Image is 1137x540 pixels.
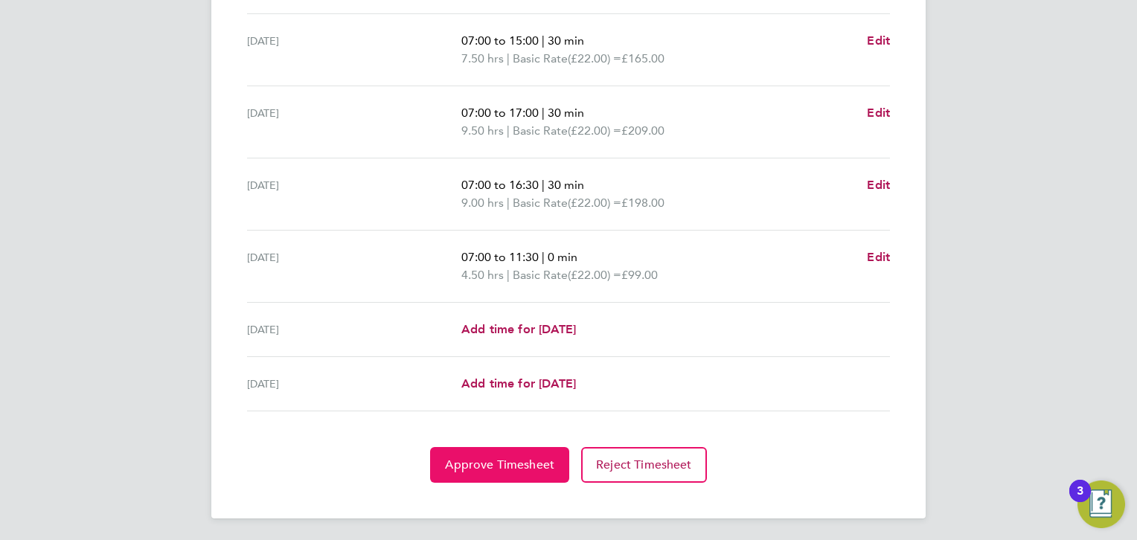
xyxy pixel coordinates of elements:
span: Add time for [DATE] [461,322,576,336]
span: 07:00 to 16:30 [461,178,539,192]
span: 4.50 hrs [461,268,504,282]
span: 30 min [548,178,584,192]
span: 9.00 hrs [461,196,504,210]
span: £99.00 [621,268,658,282]
span: Add time for [DATE] [461,376,576,390]
a: Add time for [DATE] [461,375,576,393]
span: 7.50 hrs [461,51,504,65]
div: [DATE] [247,248,461,284]
span: | [542,178,545,192]
span: (£22.00) = [568,196,621,210]
span: Basic Rate [513,194,568,212]
span: 30 min [548,33,584,48]
button: Reject Timesheet [581,447,707,483]
span: Edit [867,106,890,120]
span: (£22.00) = [568,51,621,65]
div: [DATE] [247,176,461,212]
div: [DATE] [247,32,461,68]
span: | [542,106,545,120]
div: 3 [1077,491,1083,510]
span: | [507,268,510,282]
a: Edit [867,248,890,266]
span: | [507,196,510,210]
span: 30 min [548,106,584,120]
div: [DATE] [247,104,461,140]
span: | [542,33,545,48]
span: (£22.00) = [568,123,621,138]
span: Basic Rate [513,122,568,140]
span: Edit [867,250,890,264]
span: Edit [867,33,890,48]
a: Edit [867,32,890,50]
div: [DATE] [247,375,461,393]
span: (£22.00) = [568,268,621,282]
a: Edit [867,176,890,194]
span: 07:00 to 17:00 [461,106,539,120]
span: | [542,250,545,264]
span: £209.00 [621,123,664,138]
span: 0 min [548,250,577,264]
span: £165.00 [621,51,664,65]
span: Approve Timesheet [445,457,554,472]
span: 9.50 hrs [461,123,504,138]
button: Open Resource Center, 3 new notifications [1077,480,1125,528]
span: Basic Rate [513,50,568,68]
button: Approve Timesheet [430,447,569,483]
a: Edit [867,104,890,122]
span: Reject Timesheet [596,457,692,472]
span: | [507,51,510,65]
span: | [507,123,510,138]
div: [DATE] [247,321,461,338]
span: 07:00 to 11:30 [461,250,539,264]
span: Basic Rate [513,266,568,284]
span: £198.00 [621,196,664,210]
a: Add time for [DATE] [461,321,576,338]
span: Edit [867,178,890,192]
span: 07:00 to 15:00 [461,33,539,48]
